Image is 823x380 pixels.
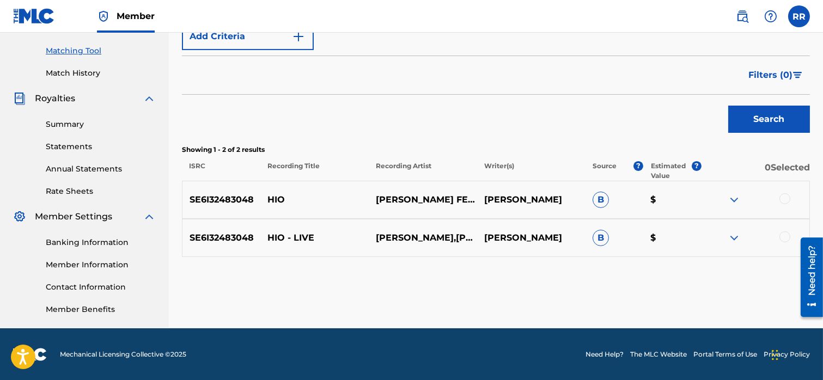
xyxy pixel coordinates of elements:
[760,5,782,27] div: Help
[728,193,741,206] img: expand
[13,92,26,105] img: Royalties
[13,348,47,361] img: logo
[788,5,810,27] div: User Menu
[728,106,810,133] button: Search
[46,281,156,293] a: Contact Information
[46,119,156,130] a: Summary
[260,161,368,181] p: Recording Title
[182,193,260,206] p: SE6I32483048
[692,161,702,171] span: ?
[182,231,260,244] p: SE6I32483048
[769,328,823,380] iframe: Chat Widget
[46,163,156,175] a: Annual Statements
[643,231,701,244] p: $
[369,231,477,244] p: [PERSON_NAME],[PERSON_NAME],[PERSON_NAME],[PERSON_NAME],[PERSON_NAME][DEMOGRAPHIC_DATA]
[143,210,156,223] img: expand
[643,193,701,206] p: $
[593,161,617,181] p: Source
[764,10,777,23] img: help
[742,62,810,89] button: Filters (0)
[764,350,810,359] a: Privacy Policy
[728,231,741,244] img: expand
[13,210,26,223] img: Member Settings
[46,259,156,271] a: Member Information
[702,161,810,181] p: 0 Selected
[35,210,112,223] span: Member Settings
[793,72,802,78] img: filter
[117,10,155,22] span: Member
[369,161,477,181] p: Recording Artist
[693,350,757,359] a: Portal Terms of Use
[477,231,586,244] p: [PERSON_NAME]
[477,193,586,206] p: [PERSON_NAME]
[792,234,823,321] iframe: Resource Center
[13,8,55,24] img: MLC Logo
[46,304,156,315] a: Member Benefits
[292,30,305,43] img: 9d2ae6d4665cec9f34b9.svg
[46,45,156,57] a: Matching Tool
[369,193,477,206] p: [PERSON_NAME] FEAT. [PERSON_NAME] FEAT. [PERSON_NAME] FEAT. [PERSON_NAME] FEAT. KANTATA SAMSARA
[60,350,186,359] span: Mechanical Licensing Collective © 2025
[633,161,643,171] span: ?
[586,350,624,359] a: Need Help?
[46,68,156,79] a: Match History
[97,10,110,23] img: Top Rightsholder
[182,23,314,50] button: Add Criteria
[731,5,753,27] a: Public Search
[477,161,586,181] p: Writer(s)
[35,92,75,105] span: Royalties
[260,231,369,244] p: HIO - LIVE
[772,339,778,371] div: Drag
[182,161,260,181] p: ISRC
[46,141,156,152] a: Statements
[651,161,692,181] p: Estimated Value
[748,69,792,82] span: Filters ( 0 )
[46,237,156,248] a: Banking Information
[630,350,687,359] a: The MLC Website
[260,193,369,206] p: HIO
[593,230,609,246] span: B
[143,92,156,105] img: expand
[736,10,749,23] img: search
[46,186,156,197] a: Rate Sheets
[593,192,609,208] span: B
[182,145,810,155] p: Showing 1 - 2 of 2 results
